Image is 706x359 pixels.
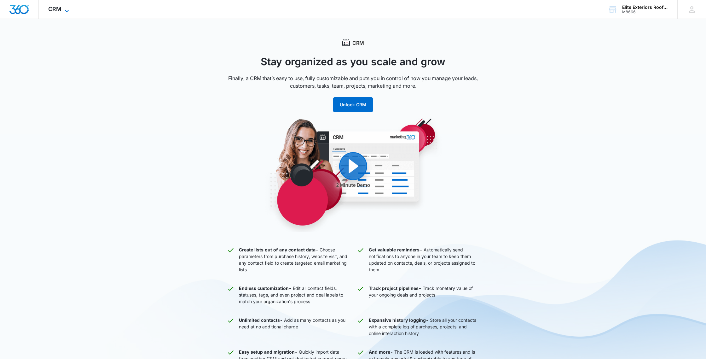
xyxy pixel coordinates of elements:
[369,285,479,305] p: Track monetary value of your ongoing deals and projects
[239,285,349,305] p: Edit all contact fields, statuses, tags, and even project and deal labels to match your organizat...
[622,10,668,14] div: account id
[233,117,473,232] img: CRM
[227,39,479,47] div: CRM
[369,349,393,355] strong: And more -
[227,54,479,69] h1: Stay organized as you scale and grow
[369,246,479,273] p: Automatically send notifications to anyone in your team to keep them updated on contacts, deals, ...
[239,247,318,252] strong: Create lists out of any contact data -
[622,5,668,10] div: account name
[239,317,283,323] strong: Unlimited contacts -
[227,74,479,90] p: Finally, a CRM that’s easy to use, fully customizable and puts you in control of how you manage y...
[333,102,373,107] a: Unlock CRM
[333,97,373,112] button: Unlock CRM
[369,317,429,323] strong: Expansive history logging -
[369,247,422,252] strong: Get valuable reminders -
[369,317,479,337] p: Store all your contacts with a complete log of purchases, projects, and online interaction history
[239,285,292,291] strong: Endless customization -
[239,349,298,355] strong: Easy setup and migration -
[48,6,61,12] span: CRM
[239,317,349,337] p: Add as many contacts as you need at no additional charge
[239,246,349,273] p: Choose parameters from purchase history, website visit, and any contact field to create targeted ...
[369,285,421,291] strong: Track project pipelines -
